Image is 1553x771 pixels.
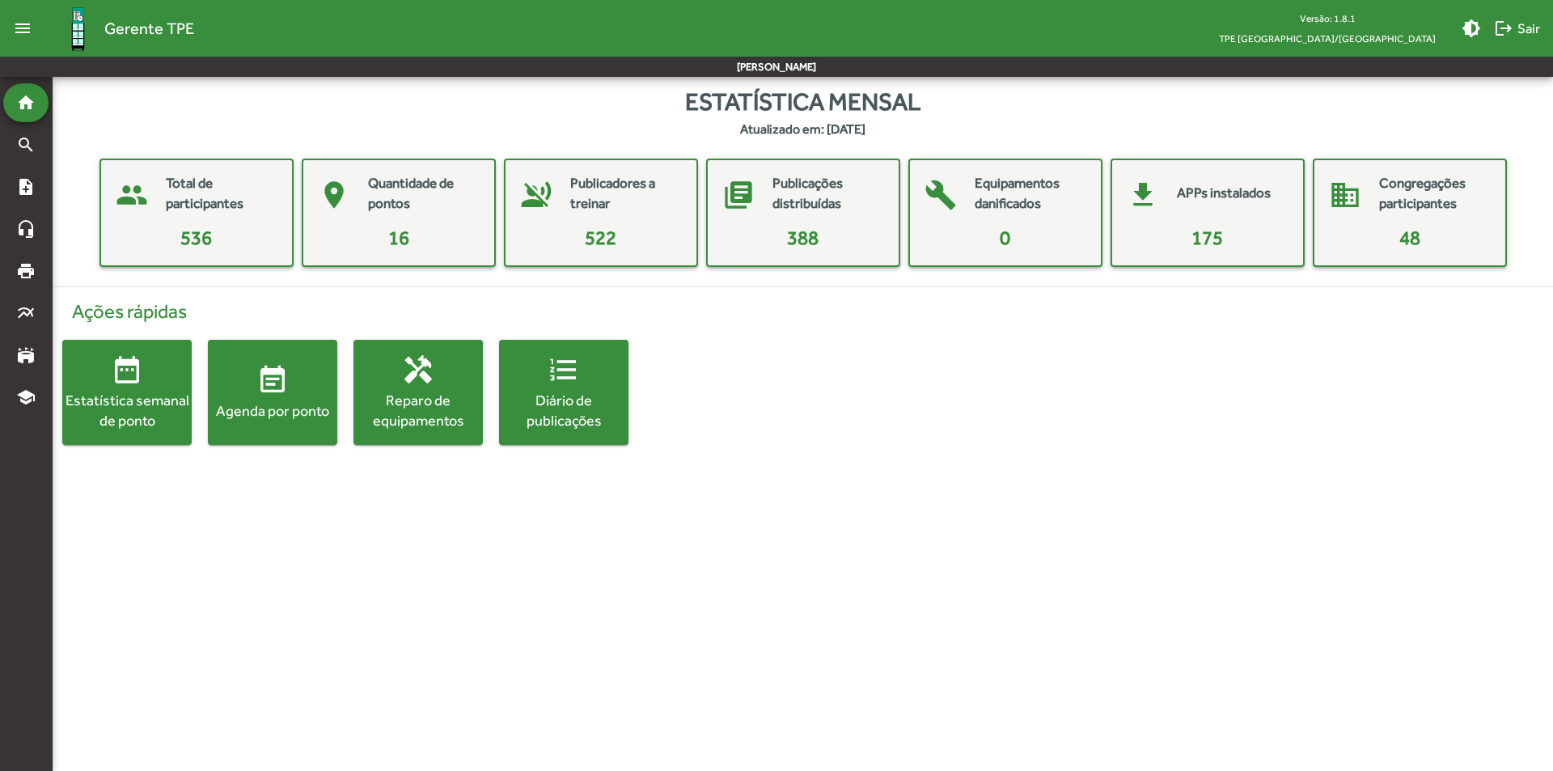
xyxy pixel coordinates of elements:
[548,354,580,386] mat-icon: format_list_numbered
[1191,227,1223,248] span: 175
[402,354,434,386] mat-icon: handyman
[1379,173,1489,214] mat-card-title: Congregações participantes
[62,300,1543,324] h4: Ações rápidas
[975,173,1085,214] mat-card-title: Equipamentos danificados
[310,171,358,219] mat-icon: place
[108,171,156,219] mat-icon: people
[62,390,192,430] div: Estatística semanal de ponto
[787,227,819,248] span: 388
[16,345,36,365] mat-icon: stadium
[353,340,483,445] button: Reparo de equipamentos
[368,173,478,214] mat-card-title: Quantidade de pontos
[512,171,561,219] mat-icon: voice_over_off
[39,2,194,55] a: Gerente TPE
[111,354,143,386] mat-icon: date_range
[1177,183,1271,204] mat-card-title: APPs instalados
[256,364,289,396] mat-icon: event_note
[16,135,36,155] mat-icon: search
[585,227,616,248] span: 522
[499,340,628,445] button: Diário de publicações
[714,171,763,219] mat-icon: library_books
[52,2,104,55] img: Logo
[388,227,409,248] span: 16
[16,177,36,197] mat-icon: note_add
[62,340,192,445] button: Estatística semanal de ponto
[772,173,882,214] mat-card-title: Publicações distribuídas
[16,261,36,281] mat-icon: print
[1494,14,1540,43] span: Sair
[180,227,212,248] span: 536
[570,173,680,214] mat-card-title: Publicadores a treinar
[1462,19,1481,38] mat-icon: brightness_medium
[353,390,483,430] div: Reparo de equipamentos
[1399,227,1420,248] span: 48
[685,83,920,120] span: Estatística mensal
[1206,8,1449,28] div: Versão: 1.8.1
[740,120,865,139] strong: Atualizado em: [DATE]
[16,388,36,407] mat-icon: school
[1119,171,1167,219] mat-icon: get_app
[208,340,337,445] button: Agenda por ponto
[1321,171,1369,219] mat-icon: domain
[1487,14,1547,43] button: Sair
[166,173,276,214] mat-card-title: Total de participantes
[6,12,39,44] mat-icon: menu
[916,171,965,219] mat-icon: build
[104,15,194,41] span: Gerente TPE
[1494,19,1513,38] mat-icon: logout
[16,93,36,112] mat-icon: home
[16,303,36,323] mat-icon: multiline_chart
[1206,28,1449,49] span: TPE [GEOGRAPHIC_DATA]/[GEOGRAPHIC_DATA]
[499,390,628,430] div: Diário de publicações
[208,400,337,421] div: Agenda por ponto
[16,219,36,239] mat-icon: headset_mic
[1000,227,1010,248] span: 0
